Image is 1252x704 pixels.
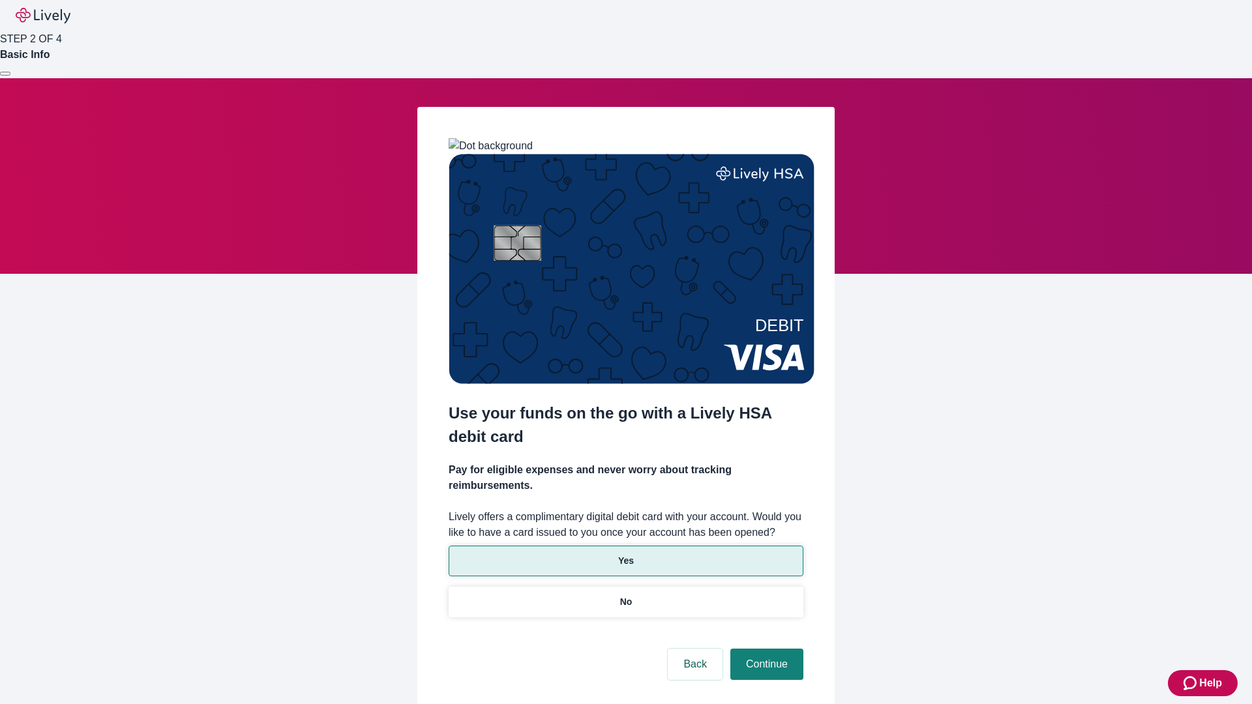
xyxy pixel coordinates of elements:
[1199,675,1222,691] span: Help
[449,546,803,576] button: Yes
[618,554,634,568] p: Yes
[1184,675,1199,691] svg: Zendesk support icon
[668,649,723,680] button: Back
[449,402,803,448] h2: Use your funds on the go with a Lively HSA debit card
[449,462,803,493] h4: Pay for eligible expenses and never worry about tracking reimbursements.
[730,649,803,680] button: Continue
[620,595,633,609] p: No
[449,138,533,154] img: Dot background
[16,8,70,23] img: Lively
[449,587,803,617] button: No
[449,154,814,384] img: Debit card
[449,509,803,540] label: Lively offers a complimentary digital debit card with your account. Would you like to have a card...
[1168,670,1238,696] button: Zendesk support iconHelp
